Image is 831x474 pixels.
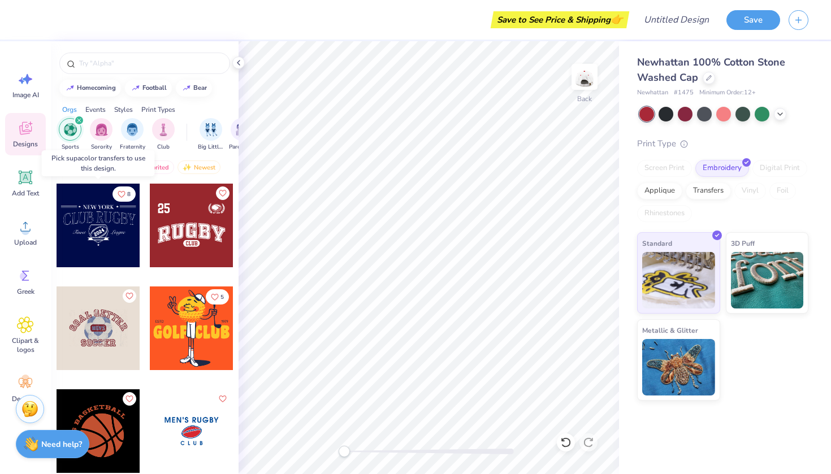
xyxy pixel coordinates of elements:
div: Transfers [686,182,731,199]
span: Greek [17,287,34,296]
span: Newhattan 100% Cotton Stone Washed Cap [637,55,785,84]
span: Standard [642,237,672,249]
span: Upload [14,238,37,247]
button: filter button [198,118,224,151]
img: 3D Puff [731,252,804,308]
button: homecoming [59,80,121,97]
span: 8 [127,192,131,197]
span: 5 [220,294,224,300]
span: # 1475 [674,88,694,98]
button: Like [216,392,230,406]
img: Sorority Image [95,123,108,136]
button: Save [726,10,780,30]
span: Designs [13,140,38,149]
img: trend_line.gif [131,85,140,92]
input: Untitled Design [635,8,718,31]
div: filter for Club [152,118,175,151]
img: Metallic & Glitter [642,339,715,395]
span: Parent's Weekend [229,143,255,151]
div: Back [577,94,592,104]
img: Fraternity Image [126,123,138,136]
div: Foil [769,182,796,199]
div: Digital Print [752,160,807,177]
button: Like [206,289,229,305]
button: Like [123,392,136,406]
div: Pick supacolor transfers to use this design. [42,150,155,176]
button: Like [216,186,230,200]
div: Accessibility label [339,446,350,457]
div: Screen Print [637,160,692,177]
span: Fraternity [120,143,145,151]
button: filter button [229,118,255,151]
img: Club Image [157,123,170,136]
button: filter button [59,118,81,151]
div: filter for Big Little Reveal [198,118,224,151]
span: Sports [62,143,79,151]
span: Add Text [12,189,39,198]
span: Metallic & Glitter [642,324,698,336]
span: Big Little Reveal [198,143,224,151]
div: filter for Sports [59,118,81,151]
img: Sports Image [64,123,77,136]
span: 👉 [611,12,623,26]
button: football [125,80,172,97]
div: filter for Fraternity [120,118,145,151]
strong: Need help? [41,439,82,450]
div: football [142,85,167,91]
img: Back [573,66,596,88]
button: filter button [90,118,112,151]
img: Standard [642,252,715,308]
div: Rhinestones [637,205,692,222]
div: Embroidery [695,160,749,177]
div: Print Types [141,105,175,115]
button: Like [123,289,136,303]
button: bear [176,80,212,97]
img: Parent's Weekend Image [236,123,249,136]
button: filter button [120,118,145,151]
div: Orgs [62,105,77,115]
div: Styles [114,105,133,115]
div: filter for Parent's Weekend [229,118,255,151]
img: newest.gif [183,163,192,171]
span: Minimum Order: 12 + [699,88,756,98]
div: Applique [637,182,682,199]
img: trend_line.gif [182,85,191,92]
div: homecoming [77,85,116,91]
div: Save to See Price & Shipping [494,11,626,28]
button: Like [112,186,136,202]
div: Print Type [637,137,808,150]
div: filter for Sorority [90,118,112,151]
div: bear [193,85,207,91]
div: Vinyl [734,182,766,199]
span: 3D Puff [731,237,755,249]
span: Image AI [12,90,39,99]
span: Club [157,143,170,151]
div: Events [85,105,106,115]
div: Newest [178,160,220,174]
span: Newhattan [637,88,668,98]
button: filter button [152,118,175,151]
span: Decorate [12,394,39,403]
span: Sorority [91,143,112,151]
input: Try "Alpha" [78,58,223,69]
img: trend_line.gif [66,85,75,92]
img: Big Little Reveal Image [205,123,217,136]
span: Clipart & logos [7,336,44,354]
